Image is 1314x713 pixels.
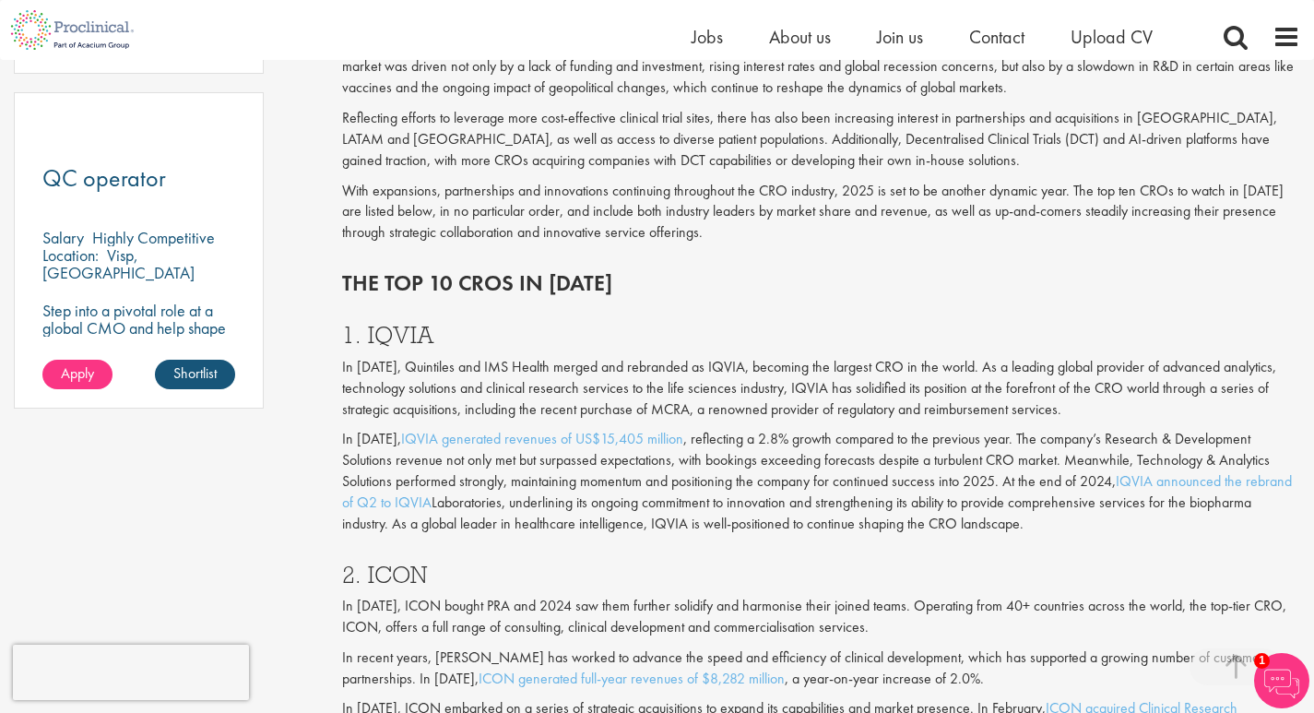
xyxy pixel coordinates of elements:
p: Visp, [GEOGRAPHIC_DATA] [42,244,195,283]
p: In [DATE], ICON bought PRA and 2024 saw them further solidify and harmonise their joined teams. O... [342,596,1300,638]
p: Highly Competitive [92,227,215,248]
a: QC operator [42,167,235,190]
a: IQVIA generated revenues of US$15,405 million [401,429,683,448]
a: Upload CV [1071,25,1153,49]
h3: 1. IQVIA [342,323,1300,347]
a: ICON generated full-year revenues of $8,282 million [479,669,785,688]
span: QC operator [42,162,166,194]
p: Step into a pivotal role at a global CMO and help shape the future of healthcare manufacturing. [42,302,235,372]
p: In [DATE], Quintiles and IMS Health merged and rebranded as IQVIA, becoming the largest CRO in th... [342,357,1300,421]
span: Location: [42,244,99,266]
p: In [DATE], , reflecting a 2.8% growth compared to the previous year. The company’s Research & Dev... [342,429,1300,534]
a: Apply [42,360,112,389]
h3: 2. ICON [342,563,1300,587]
a: Shortlist [155,360,235,389]
iframe: reCAPTCHA [13,645,249,700]
span: Apply [61,363,94,383]
a: About us [769,25,831,49]
span: 1 [1254,653,1270,669]
p: In recent years, [PERSON_NAME] has worked to advance the speed and efficiency of clinical develop... [342,648,1300,690]
span: Salary [42,227,84,248]
a: IQVIA announced the rebrand of Q2 to IQVIA [342,471,1292,512]
a: Contact [969,25,1024,49]
p: Reflecting efforts to leverage more cost-effective clinical trial sites, there has also been incr... [342,108,1300,172]
a: Jobs [692,25,723,49]
a: Join us [877,25,923,49]
h2: The top 10 CROs in [DATE] [342,271,1300,295]
p: With expansions, partnerships and innovations continuing throughout the CRO industry, 2025 is set... [342,181,1300,244]
img: Chatbot [1254,653,1309,708]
